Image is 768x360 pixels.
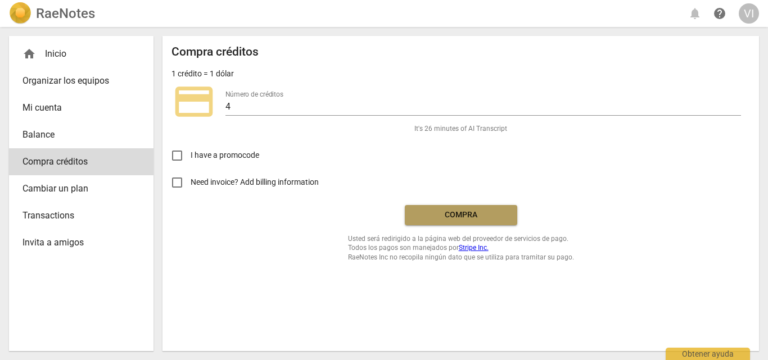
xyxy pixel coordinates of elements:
[9,2,95,25] a: LogoRaeNotes
[459,244,489,252] a: Stripe Inc.
[414,124,507,134] span: It's 26 minutes of AI Transcript
[191,149,259,161] span: I have a promocode
[22,128,131,142] span: Balance
[9,121,153,148] a: Balance
[22,74,131,88] span: Organizar los equipos
[22,47,36,61] span: home
[9,148,153,175] a: Compra créditos
[9,202,153,229] a: Transactions
[171,45,259,59] h2: Compra créditos
[9,229,153,256] a: Invita a amigos
[22,182,131,195] span: Cambiar un plan
[191,176,320,188] span: Need invoice? Add billing information
[414,209,508,221] span: Compra
[710,3,730,24] a: Obtener ayuda
[22,236,131,249] span: Invita a amigos
[9,67,153,94] a: Organizar los equipos
[171,79,216,124] span: credit_card
[22,209,131,222] span: Transactions
[739,3,759,24] button: VI
[171,68,234,80] p: 1 crédito = 1 dólar
[9,2,31,25] img: Logo
[666,348,750,360] div: Obtener ayuda
[225,91,283,98] label: Número de créditos
[348,234,574,262] span: Usted será redirigido a la página web del proveedor de servicios de pago. Todos los pagos son man...
[9,94,153,121] a: Mi cuenta
[713,7,726,20] span: help
[36,6,95,21] h2: RaeNotes
[9,175,153,202] a: Cambiar un plan
[22,47,131,61] div: Inicio
[9,40,153,67] div: Inicio
[22,155,131,168] span: Compra créditos
[405,205,517,225] button: Compra
[22,101,131,115] span: Mi cuenta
